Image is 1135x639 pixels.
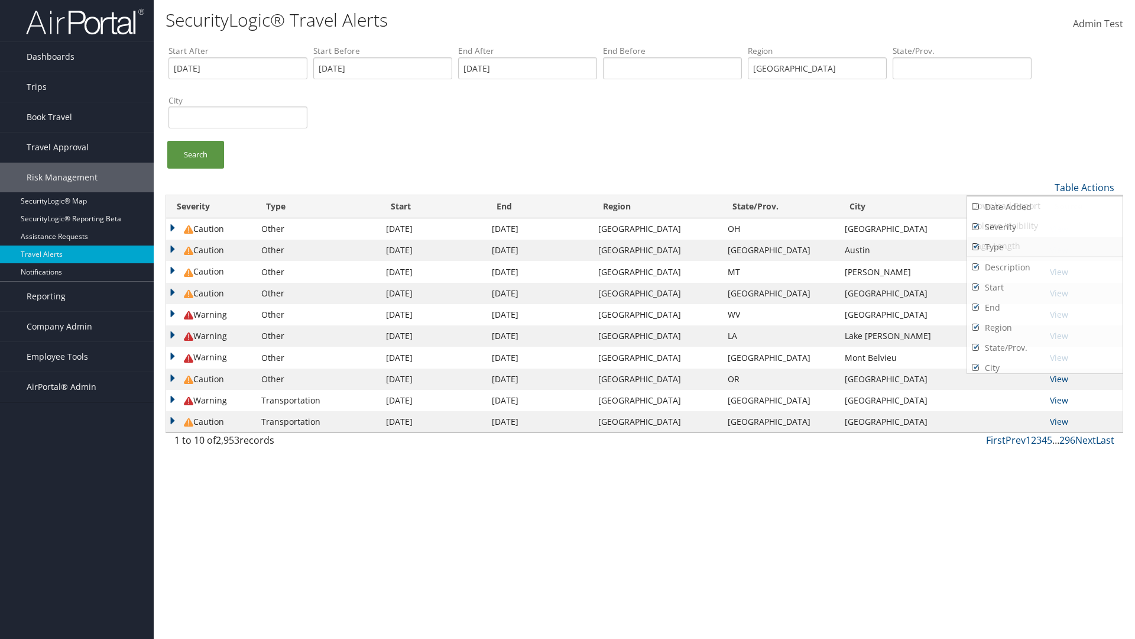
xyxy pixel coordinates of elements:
[967,318,1123,338] a: Region
[967,358,1123,378] a: City
[27,372,96,402] span: AirPortal® Admin
[27,282,66,311] span: Reporting
[967,237,1123,257] a: Type
[967,197,1123,217] a: Date Added
[967,338,1123,358] a: State/Prov.
[967,196,1123,216] a: Download Report
[967,277,1123,298] a: Start
[27,42,74,72] span: Dashboards
[967,217,1123,237] a: Severity
[27,163,98,192] span: Risk Management
[27,342,88,372] span: Employee Tools
[27,133,89,162] span: Travel Approval
[967,257,1123,277] a: Description
[27,102,72,132] span: Book Travel
[27,312,92,341] span: Company Admin
[27,72,47,102] span: Trips
[967,298,1123,318] a: End
[26,8,144,35] img: airportal-logo.png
